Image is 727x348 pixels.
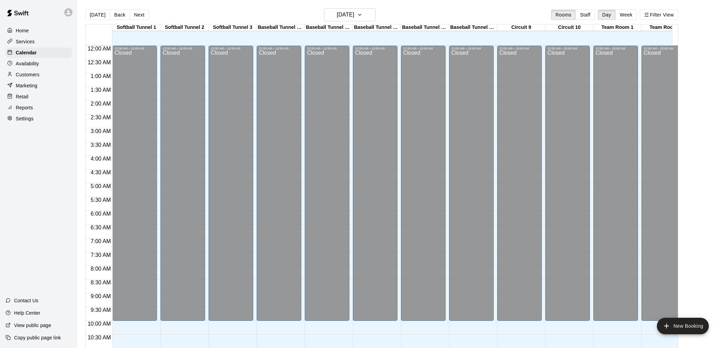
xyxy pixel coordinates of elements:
a: Services [5,36,72,47]
a: Calendar [5,47,72,58]
p: Contact Us [14,297,38,304]
button: Staff [575,10,595,20]
a: Availability [5,58,72,69]
div: Closed [595,50,636,323]
p: Retail [16,93,29,100]
div: 12:00 AM – 10:00 AM [163,47,203,50]
span: 7:00 AM [89,238,113,244]
div: 12:00 AM – 10:00 AM [403,47,444,50]
div: 12:00 AM – 10:00 AM [355,47,395,50]
div: Closed [355,50,395,323]
div: Circuit 9 [497,24,545,31]
p: Services [16,38,35,45]
span: 10:00 AM [86,321,113,327]
div: Baseball Tunnel 4 (Machine) [257,24,305,31]
button: Next [130,10,149,20]
div: 12:00 AM – 10:00 AM [307,47,347,50]
p: Settings [16,115,34,122]
div: 12:00 AM – 10:00 AM [259,47,299,50]
p: Help Center [14,309,40,316]
span: 9:00 AM [89,293,113,299]
div: 12:00 AM – 10:00 AM: Closed [257,46,301,321]
span: 7:30 AM [89,252,113,258]
button: Rooms [551,10,576,20]
h6: [DATE] [337,10,354,20]
span: 5:30 AM [89,197,113,203]
p: Availability [16,60,39,67]
span: 6:30 AM [89,225,113,230]
span: 4:00 AM [89,156,113,162]
a: Settings [5,113,72,124]
span: 8:00 AM [89,266,113,272]
div: 12:00 AM – 10:00 AM [114,47,155,50]
div: Closed [114,50,155,323]
div: Closed [499,50,540,323]
div: Closed [307,50,347,323]
div: Team Room 2 [641,24,690,31]
button: Week [615,10,637,20]
p: Customers [16,71,40,78]
div: Softball Tunnel 3 [209,24,257,31]
div: Closed [547,50,588,323]
div: 12:00 AM – 10:00 AM [499,47,540,50]
div: 12:00 AM – 10:00 AM: Closed [641,46,686,321]
button: [DATE] [324,8,376,21]
span: 6:00 AM [89,211,113,217]
div: 12:00 AM – 10:00 AM [644,47,684,50]
a: Customers [5,69,72,80]
div: Closed [451,50,492,323]
span: 1:00 AM [89,73,113,79]
div: Closed [211,50,251,323]
p: Reports [16,104,33,111]
p: Calendar [16,49,37,56]
div: Closed [403,50,444,323]
button: Filter View [640,10,678,20]
a: Marketing [5,80,72,91]
div: 12:00 AM – 10:00 AM: Closed [160,46,205,321]
div: 12:00 AM – 10:00 AM: Closed [449,46,494,321]
span: 3:00 AM [89,128,113,134]
a: Retail [5,91,72,102]
span: 4:30 AM [89,170,113,175]
div: 12:00 AM – 10:00 AM: Closed [353,46,398,321]
div: Softball Tunnel 2 [160,24,209,31]
div: 12:00 AM – 10:00 AM: Closed [497,46,542,321]
a: Reports [5,102,72,113]
div: 12:00 AM – 10:00 AM [451,47,492,50]
div: Baseball Tunnel 6 (Machine) [353,24,401,31]
button: add [657,318,709,334]
div: Team Room 1 [593,24,641,31]
div: Baseball Tunnel 7 (Mound/Machine) [401,24,449,31]
div: 12:00 AM – 10:00 AM: Closed [112,46,157,321]
span: 12:00 AM [86,46,113,52]
span: 12:30 AM [86,59,113,65]
div: Closed [644,50,684,323]
p: Marketing [16,82,37,89]
span: 9:30 AM [89,307,113,313]
div: 12:00 AM – 10:00 AM [595,47,636,50]
div: Softball Tunnel 1 [112,24,160,31]
button: Back [110,10,130,20]
button: Day [598,10,616,20]
div: 12:00 AM – 10:00 AM: Closed [593,46,638,321]
div: Closed [259,50,299,323]
p: View public page [14,322,51,329]
span: 2:00 AM [89,101,113,107]
p: Copy public page link [14,334,61,341]
div: 12:00 AM – 10:00 AM: Closed [545,46,590,321]
p: Home [16,27,29,34]
span: 8:30 AM [89,280,113,285]
span: 1:30 AM [89,87,113,93]
div: 12:00 AM – 10:00 AM: Closed [401,46,446,321]
a: Home [5,25,72,36]
button: [DATE] [85,10,110,20]
div: Circuit 10 [545,24,593,31]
